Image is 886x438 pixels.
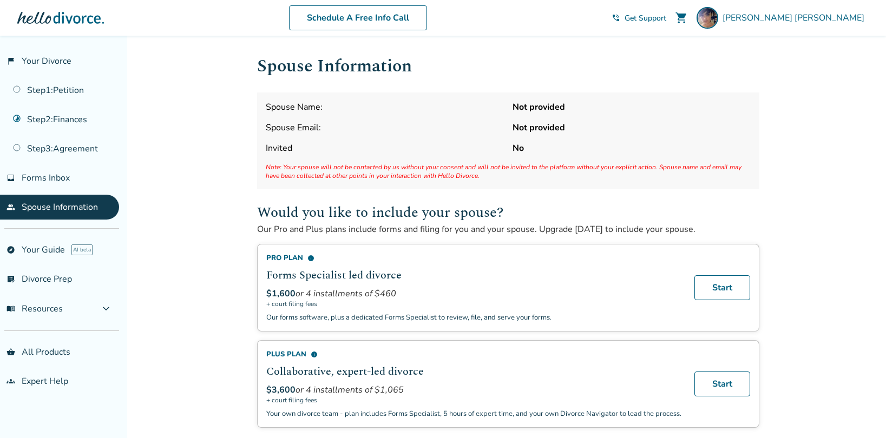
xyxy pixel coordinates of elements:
[266,313,681,322] p: Our forms software, plus a dedicated Forms Specialist to review, file, and serve your forms.
[694,371,750,396] a: Start
[22,172,70,184] span: Forms Inbox
[6,303,63,315] span: Resources
[266,267,681,283] h2: Forms Specialist led divorce
[266,363,681,380] h2: Collaborative, expert-led divorce
[6,377,15,386] span: groups
[266,163,751,180] span: Note: Your spouse will not be contacted by us without your consent and will not be invited to the...
[266,384,681,396] div: or 4 installments of $1,065
[257,223,759,235] p: Our Pro and Plus plans include forms and filing for you and your spouse. Upgrade [DATE] to includ...
[266,101,504,113] span: Spouse Name:
[307,255,314,262] span: info
[266,349,681,359] div: Plus Plan
[266,253,681,263] div: Pro Plan
[832,386,886,438] iframe: Chat Widget
[612,14,620,22] span: phone_in_talk
[266,396,681,404] span: + court filing fees
[6,348,15,356] span: shopping_basket
[266,142,504,154] span: Invited
[6,275,15,283] span: list_alt_check
[6,245,15,254] span: explore
[625,13,666,23] span: Get Support
[266,122,504,134] span: Spouse Email:
[266,384,296,396] span: $3,600
[513,142,751,154] strong: No
[257,202,759,223] h2: Would you like to include your spouse?
[697,7,718,29] img: Christine Rath
[257,53,759,79] h1: Spouse Information
[675,11,688,24] span: shopping_cart
[311,351,318,358] span: info
[6,304,15,313] span: menu_book
[694,275,750,300] a: Start
[266,288,681,300] div: or 4 installments of $460
[6,57,15,65] span: flag_2
[612,13,666,23] a: phone_in_talkGet Support
[289,5,427,30] a: Schedule A Free Info Call
[100,302,113,315] span: expand_more
[266,409,681,419] p: Your own divorce team - plan includes Forms Specialist, 5 hours of expert time, and your own Divo...
[6,174,15,182] span: inbox
[71,244,93,255] span: AI beta
[513,122,751,134] strong: Not provided
[723,12,869,24] span: [PERSON_NAME] [PERSON_NAME]
[266,300,681,308] span: + court filing fees
[6,203,15,211] span: people
[266,288,296,300] span: $1,600
[513,101,751,113] strong: Not provided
